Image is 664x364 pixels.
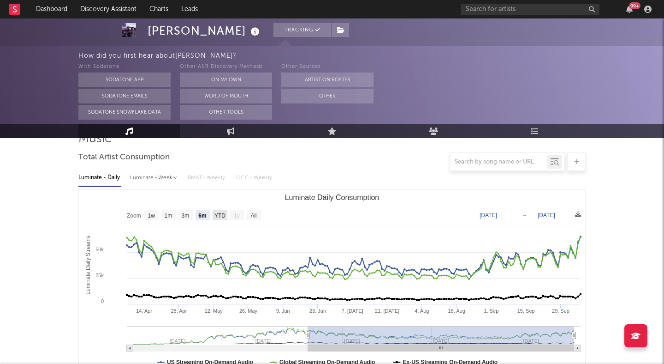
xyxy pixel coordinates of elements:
[78,170,121,186] div: Luminate - Daily
[78,73,171,87] button: Sodatone App
[415,308,429,314] text: 4. Aug
[273,23,331,37] button: Tracking
[484,308,499,314] text: 1. Sep
[517,308,535,314] text: 15. Sep
[127,212,141,219] text: Zoom
[480,212,497,218] text: [DATE]
[205,308,223,314] text: 12. May
[629,2,640,9] div: 99 +
[180,73,272,87] button: On My Own
[234,212,240,219] text: 1y
[101,298,104,304] text: 0
[626,6,633,13] button: 99+
[148,212,155,219] text: 1w
[375,308,399,314] text: 21. [DATE]
[214,212,225,219] text: YTD
[281,61,373,73] div: Other Sources
[182,212,190,219] text: 3m
[285,194,379,201] text: Luminate Daily Consumption
[538,212,555,218] text: [DATE]
[342,308,363,314] text: 7. [DATE]
[78,50,664,61] div: How did you first hear about [PERSON_NAME] ?
[522,212,528,218] text: →
[78,105,171,120] button: Sodatone Snowflake Data
[461,4,599,15] input: Search for artists
[78,89,171,103] button: Sodatone Emails
[78,61,171,73] div: With Sodatone
[78,133,112,145] span: Music
[250,212,256,219] text: All
[198,212,206,219] text: 6m
[180,61,272,73] div: Other A&R Discovery Methods
[78,152,170,163] span: Total Artist Consumption
[450,158,547,166] input: Search by song name or URL
[239,308,258,314] text: 26. May
[165,212,172,219] text: 1m
[95,247,104,252] text: 50k
[552,308,569,314] text: 29. Sep
[281,73,373,87] button: Artist on Roster
[309,308,326,314] text: 23. Jun
[95,273,104,278] text: 25k
[448,308,465,314] text: 18. Aug
[85,236,91,294] text: Luminate Daily Streams
[180,105,272,120] button: Other Tools
[180,89,272,103] button: Word Of Mouth
[130,170,178,186] div: Luminate - Weekly
[276,308,290,314] text: 9. Jun
[171,308,187,314] text: 28. Apr
[148,23,262,38] div: [PERSON_NAME]
[136,308,152,314] text: 14. Apr
[281,89,373,103] button: Other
